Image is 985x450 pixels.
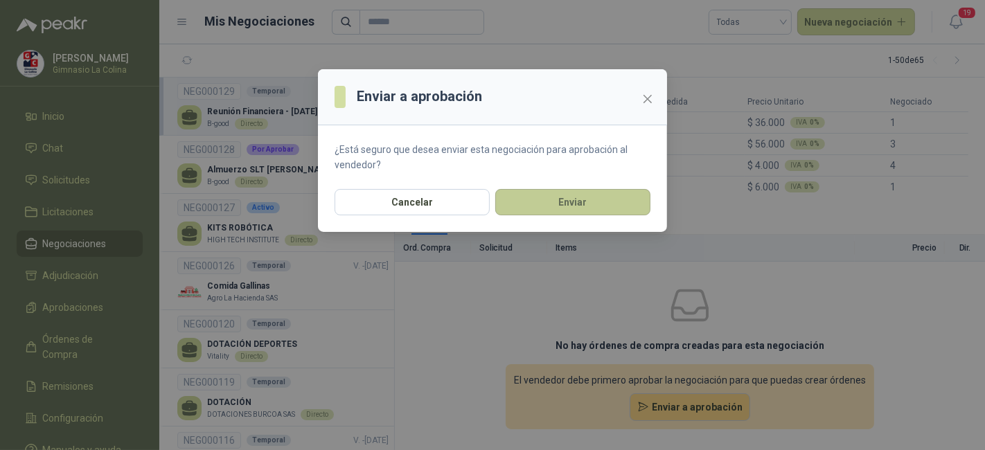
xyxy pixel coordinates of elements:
h3: Enviar a aprobación [357,86,482,107]
section: ¿Está seguro que desea enviar esta negociación para aprobación al vendedor? [318,125,667,189]
button: Cancelar [335,189,490,215]
button: Enviar [495,189,650,215]
span: close [642,93,653,105]
button: Close [637,88,659,110]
